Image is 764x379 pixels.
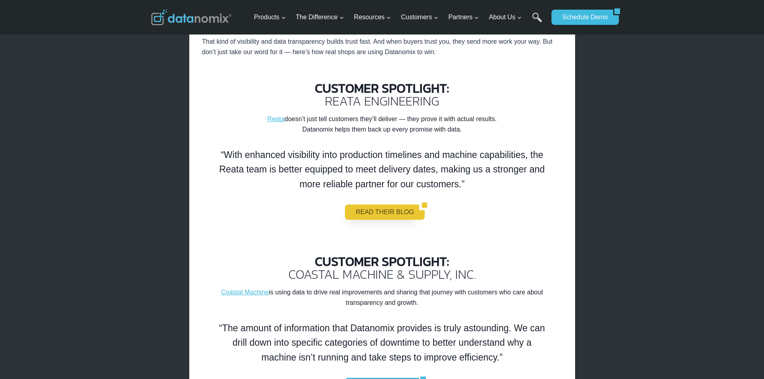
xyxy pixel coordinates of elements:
p: is using data to drive real improvements and sharing that journey with customers who care about t... [218,287,546,308]
p: doesn’t just tell customers they’ll deliver — they prove it with actual results. Datanomix helps ... [218,114,546,134]
a: Coastal Machine [221,289,269,296]
a: Search [532,12,542,30]
span: Products [254,12,286,22]
a: Reata [268,116,285,122]
img: Datanomix [151,9,231,25]
strong: CUSTOMER SPOTLIGHT: [315,252,449,271]
a: Schedule Demo [551,10,613,25]
p: That kind of visibility and data transparency builds trust fast. And when buyers trust you, they ... [202,36,562,57]
strong: CUSTOMER SPOTLIGHT: [315,79,449,98]
nav: Primary Navigation [251,4,547,30]
span: Partners [448,12,479,22]
p: “With enhanced visibility into production timelines and machine capabilities, the Reata team is b... [218,148,546,192]
a: READ THEIR BLOG [345,205,419,220]
span: Resources [354,12,391,22]
span: The Difference [296,12,344,22]
h2: REATA ENGINEERING [218,82,546,107]
span: About Us [489,12,522,22]
span: Customers [401,12,438,22]
h2: COASTAL MACHINE & SUPPLY, INC. [218,255,546,281]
